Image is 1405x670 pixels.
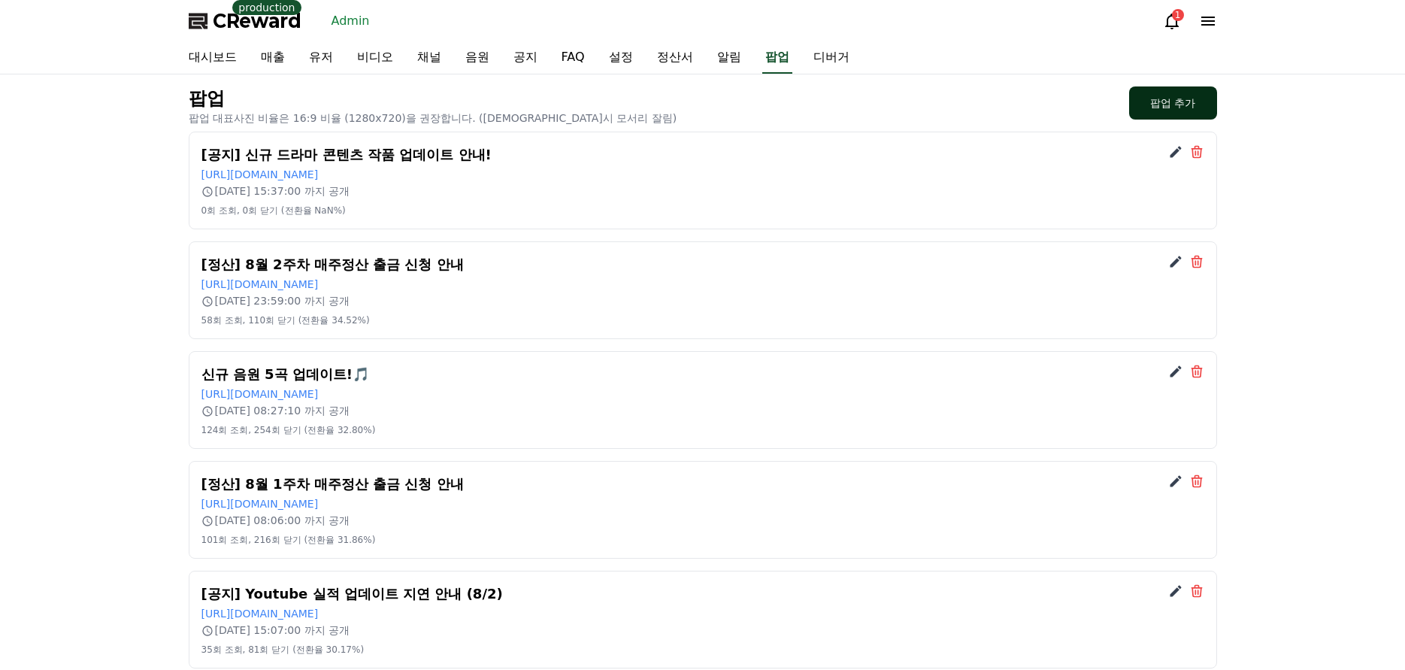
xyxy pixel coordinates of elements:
[201,293,1204,308] p: [DATE] 23:59:00 까지 공개
[201,474,1204,495] h2: [정산] 8월 1주차 매주정산 출금 신청 안내
[249,42,297,74] a: 매출
[405,42,453,74] a: 채널
[645,42,705,74] a: 정산서
[550,42,597,74] a: FAQ
[705,42,753,74] a: 알림
[201,168,319,180] a: [URL][DOMAIN_NAME]
[201,315,295,326] span: 58회 조회, 110회 닫기
[201,278,319,290] a: [URL][DOMAIN_NAME]
[38,499,65,511] span: Home
[304,425,375,435] span: (전환율 32.80%)
[453,42,501,74] a: 음원
[194,477,289,514] a: Settings
[201,388,319,400] a: [URL][DOMAIN_NAME]
[201,623,1204,638] p: [DATE] 15:07:00 까지 공개
[201,403,1204,418] p: [DATE] 08:27:10 까지 공개
[281,205,346,216] span: (전환율 NaN%)
[177,42,249,74] a: 대시보드
[201,254,1204,275] h2: [정산] 8월 2주차 매주정산 출금 신청 안내
[597,42,645,74] a: 설정
[762,42,792,74] a: 팝업
[99,477,194,514] a: Messages
[201,425,301,435] span: 124회 조회, 254회 닫기
[201,513,1204,528] p: [DATE] 08:06:00 까지 공개
[201,644,290,655] span: 35회 조회, 81회 닫기
[201,498,319,510] a: [URL][DOMAIN_NAME]
[326,9,376,33] a: Admin
[1172,9,1184,21] div: 1
[298,315,370,326] span: (전환율 34.52%)
[201,535,301,545] span: 101회 조회, 216회 닫기
[189,9,301,33] a: CReward
[223,499,259,511] span: Settings
[501,42,550,74] a: 공지
[5,477,99,514] a: Home
[201,144,1204,165] h2: [공지] 신규 드라마 콘텐츠 작품 업데이트 안내!
[213,9,301,33] span: CReward
[201,364,1204,385] h2: 신규 음원 5곡 업데이트!🎵
[201,183,1204,199] p: [DATE] 15:37:00 까지 공개
[1129,86,1216,120] button: 팝업 추가
[201,205,279,216] span: 0회 조회, 0회 닫기
[345,42,405,74] a: 비디오
[801,42,861,74] a: 디버거
[189,111,677,126] p: 팝업 대표사진 비율은 16:9 비율 (1280x720)을 권장합니다. ([DEMOGRAPHIC_DATA]시 모서리 잘림)
[201,608,319,620] a: [URL][DOMAIN_NAME]
[292,644,364,655] span: (전환율 30.17%)
[125,500,169,512] span: Messages
[304,535,375,545] span: (전환율 31.86%)
[297,42,345,74] a: 유저
[201,584,1204,605] h2: [공지] Youtube 실적 업데이트 지연 안내 (8/2)
[1163,12,1181,30] a: 1
[189,86,677,111] p: 팝업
